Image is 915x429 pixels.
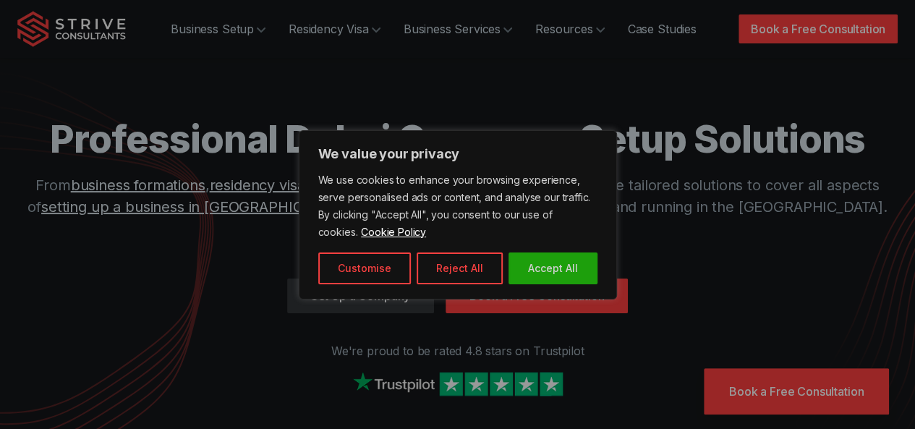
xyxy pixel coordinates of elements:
button: Accept All [508,252,597,284]
a: Cookie Policy [360,225,427,239]
p: We use cookies to enhance your browsing experience, serve personalised ads or content, and analys... [318,171,597,241]
button: Reject All [417,252,503,284]
div: We value your privacy [299,130,617,300]
p: We value your privacy [318,145,597,163]
button: Customise [318,252,411,284]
